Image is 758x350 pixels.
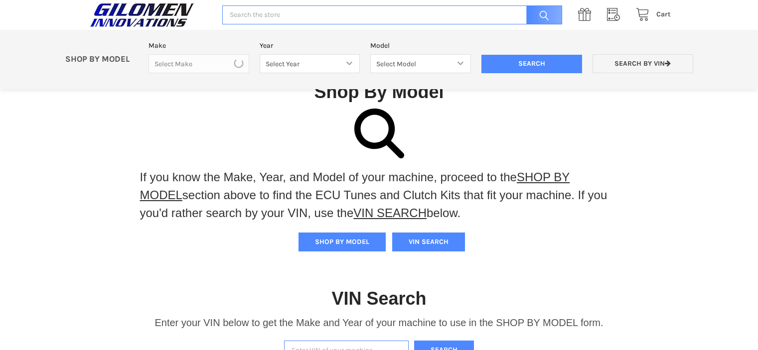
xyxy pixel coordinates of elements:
a: Search by VIN [593,54,693,74]
p: SHOP BY MODEL [60,54,144,65]
p: Enter your VIN below to get the Make and Year of your machine to use in the SHOP BY MODEL form. [154,315,603,330]
button: VIN SEARCH [392,233,465,251]
button: SHOP BY MODEL [299,233,386,251]
a: GILOMEN INNOVATIONS [87,2,212,27]
span: Cart [656,10,671,18]
p: If you know the Make, Year, and Model of your machine, proceed to the section above to find the E... [140,168,618,222]
input: Search the store [222,5,562,25]
label: Year [260,40,360,51]
a: SHOP BY MODEL [140,170,570,202]
h1: VIN Search [331,287,426,310]
a: VIN SEARCH [353,206,427,220]
label: Model [370,40,471,51]
input: Search [521,5,562,25]
img: GILOMEN INNOVATIONS [87,2,197,27]
a: Cart [630,8,671,21]
input: Search [481,55,582,74]
h1: Shop By Model [87,81,670,103]
label: Make [149,40,249,51]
